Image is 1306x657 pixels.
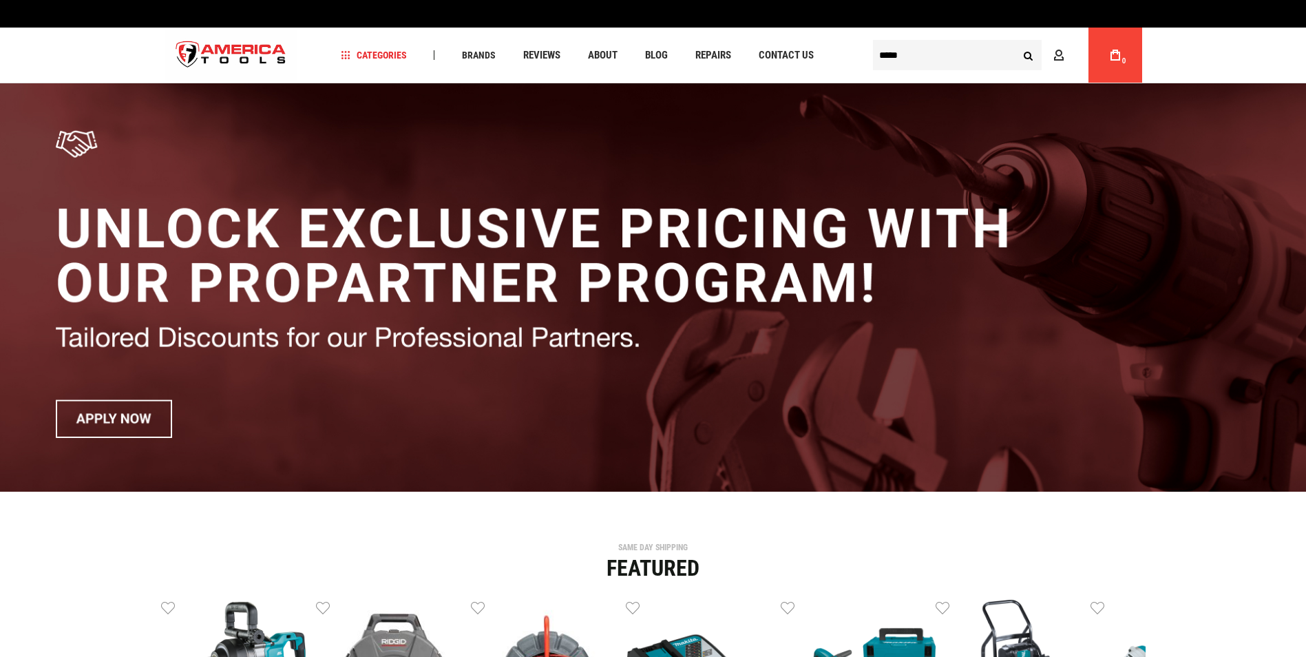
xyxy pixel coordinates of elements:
[752,46,820,65] a: Contact Us
[588,50,618,61] span: About
[695,50,731,61] span: Repairs
[759,50,814,61] span: Contact Us
[165,30,298,81] a: store logo
[165,30,298,81] img: America Tools
[689,46,737,65] a: Repairs
[335,46,413,65] a: Categories
[1102,28,1128,83] a: 0
[161,543,1146,552] div: SAME DAY SHIPPING
[523,50,560,61] span: Reviews
[462,50,496,60] span: Brands
[582,46,624,65] a: About
[1122,57,1126,65] span: 0
[639,46,674,65] a: Blog
[161,557,1146,579] div: Featured
[517,46,567,65] a: Reviews
[456,46,502,65] a: Brands
[341,50,407,60] span: Categories
[1015,42,1042,68] button: Search
[645,50,668,61] span: Blog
